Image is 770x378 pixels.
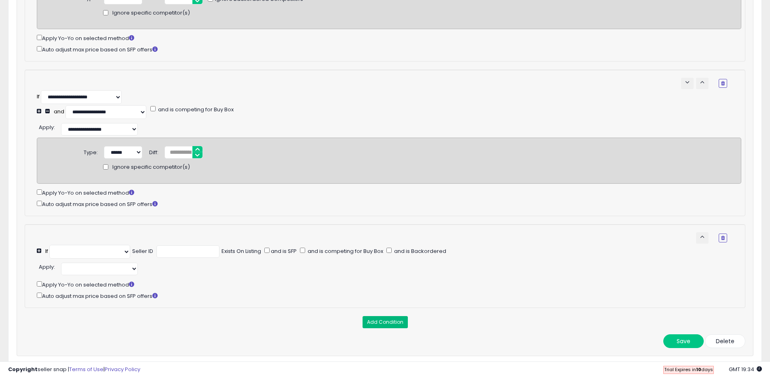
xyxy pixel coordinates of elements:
[696,366,701,373] b: 10
[8,366,140,374] div: seller snap | |
[721,81,725,86] i: Remove Condition
[698,79,706,86] span: keyboard_arrow_up
[37,199,741,208] div: Auto adjust max price based on SFP offers
[696,78,709,89] button: keyboard_arrow_up
[37,45,741,54] div: Auto adjust max price based on SFP offers
[363,316,408,328] button: Add Condition
[696,232,709,244] button: keyboard_arrow_up
[393,247,446,255] span: and is Backordered
[705,334,745,348] button: Delete
[39,123,54,131] span: Apply
[105,365,140,373] a: Privacy Policy
[149,146,158,157] div: Diff:
[663,334,704,348] button: Save
[306,247,383,255] span: and is competing for Buy Box
[157,106,234,113] span: and is competing for Buy Box
[698,233,706,241] span: keyboard_arrow_up
[39,261,55,271] div: :
[664,366,713,373] span: Trial Expires in days
[684,79,691,86] span: keyboard_arrow_down
[112,9,190,17] span: Ignore specific competitor(s)
[69,365,103,373] a: Terms of Use
[112,164,190,171] span: Ignore specific competitor(s)
[721,236,725,240] i: Remove Condition
[729,365,762,373] span: 2025-09-8 19:34 GMT
[37,188,741,197] div: Apply Yo-Yo on selected method
[39,121,55,132] div: :
[8,365,38,373] strong: Copyright
[270,247,297,255] span: and is SFP
[222,248,261,255] div: Exists On Listing
[681,78,694,89] button: keyboard_arrow_down
[84,146,98,157] div: Type:
[37,280,741,289] div: Apply Yo-Yo on selected method
[37,291,741,300] div: Auto adjust max price based on SFP offers
[132,248,153,255] div: Seller ID
[39,263,54,271] span: Apply
[37,33,741,42] div: Apply Yo-Yo on selected method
